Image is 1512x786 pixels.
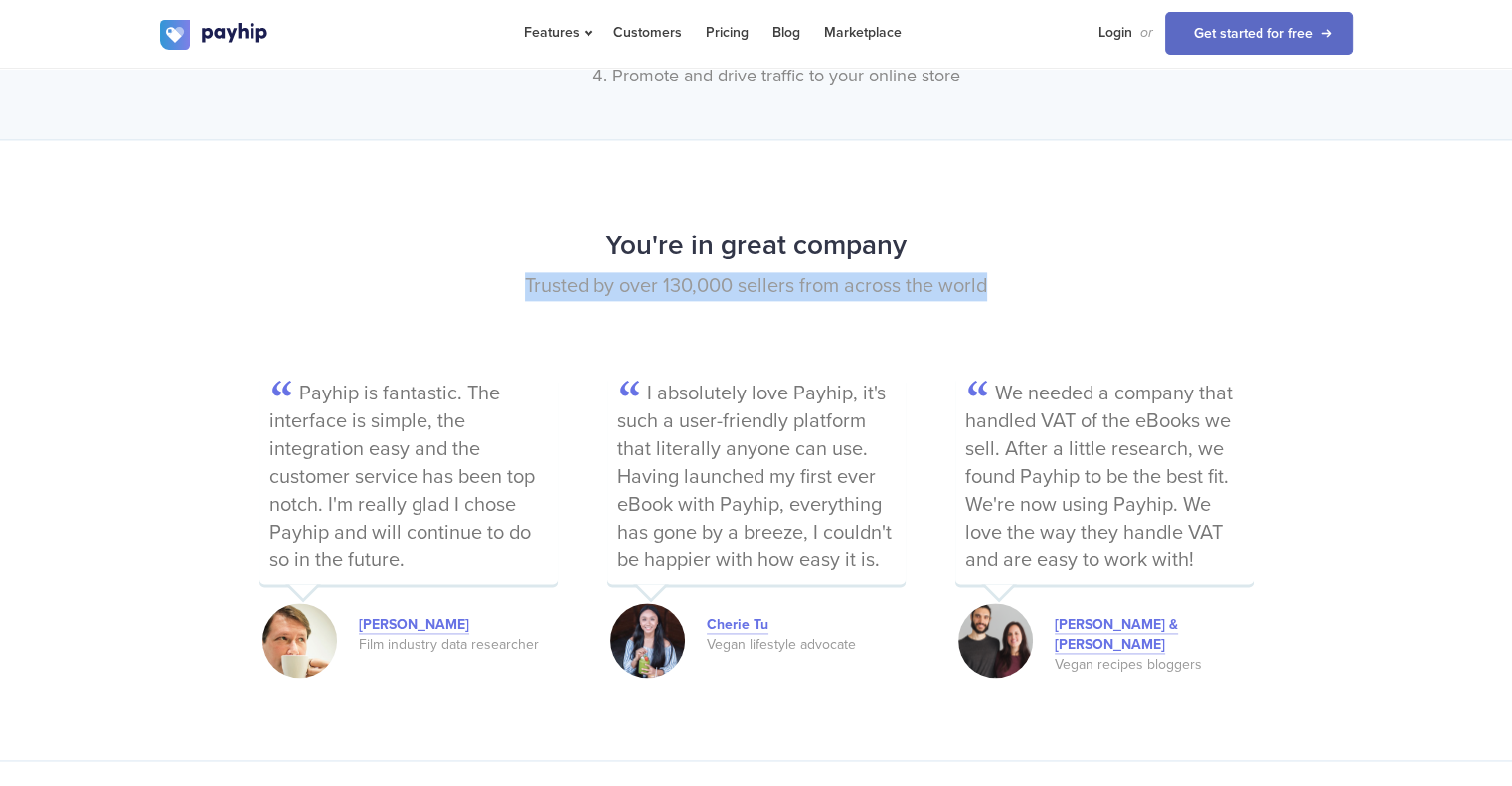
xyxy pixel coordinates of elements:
[262,603,337,678] img: 2.jpg
[160,220,1353,272] h2: You're in great company
[200,62,1353,89] li: Promote and drive traffic to your online store
[259,375,558,584] p: Payhip is fantastic. The interface is simple, the integration easy and the customer service has b...
[707,635,906,655] div: Vegan lifestyle advocate
[160,272,1353,301] p: Trusted by over 130,000 sellers from across the world
[524,24,589,41] span: Features
[160,20,269,50] img: logo.svg
[359,616,469,634] a: [PERSON_NAME]
[1055,616,1178,654] a: [PERSON_NAME] & [PERSON_NAME]
[1055,655,1254,675] div: Vegan recipes bloggers
[958,603,1033,678] img: 3-optimised.png
[707,616,768,634] a: Cherie Tu
[359,635,558,655] div: Film industry data researcher
[955,375,1254,584] p: We needed a company that handled VAT of the eBooks we sell. After a little research, we found Pay...
[607,375,906,584] p: I absolutely love Payhip, it's such a user-friendly platform that literally anyone can use. Havin...
[1165,12,1353,55] a: Get started for free
[610,603,685,678] img: 1.jpg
